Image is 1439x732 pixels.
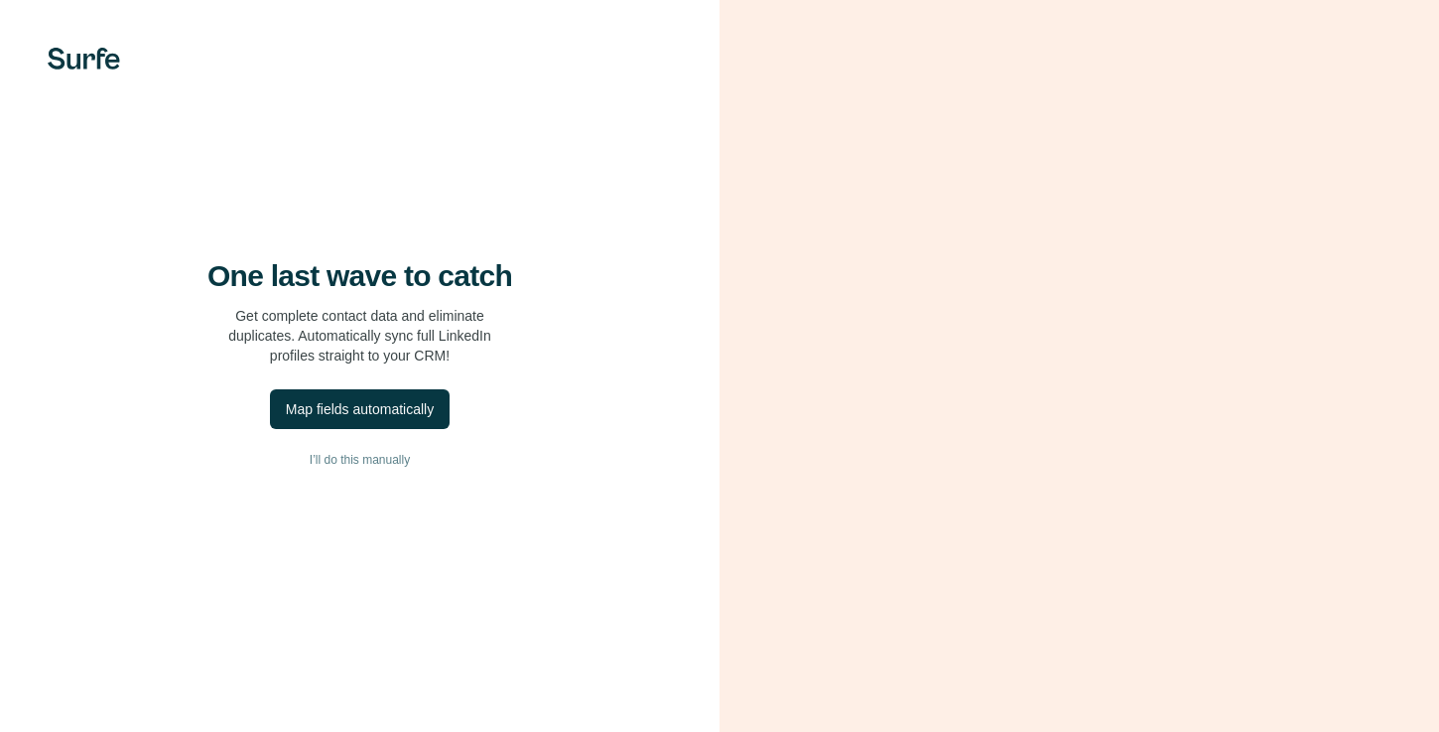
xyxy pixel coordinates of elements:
[228,306,491,366] p: Get complete contact data and eliminate duplicates. Automatically sync full LinkedIn profiles str...
[48,48,120,70] img: Surfe's logo
[286,399,434,419] div: Map fields automatically
[40,445,680,475] button: I’ll do this manually
[310,451,410,469] span: I’ll do this manually
[270,389,450,429] button: Map fields automatically
[207,258,512,294] h4: One last wave to catch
